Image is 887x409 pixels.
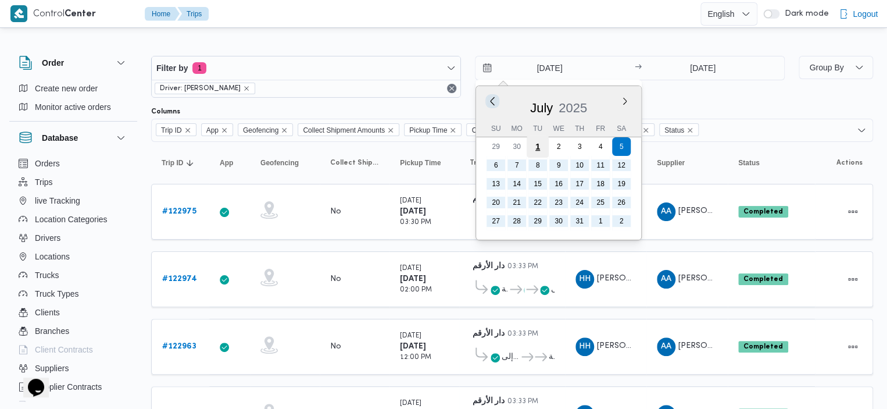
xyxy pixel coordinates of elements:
[857,126,866,135] button: Open list of options
[14,191,133,210] button: live Tracking
[243,85,250,92] button: remove selected entity
[678,207,886,215] span: [PERSON_NAME] [PERSON_NAME] ابو شششششششش
[591,156,610,175] div: day-11
[281,127,288,134] button: Remove Geofencing from selection in this group
[530,101,553,115] span: July
[35,268,59,282] span: Trucks
[549,175,568,193] div: day-16
[238,123,293,136] span: Geofencing
[487,175,505,193] div: day-13
[151,107,180,116] label: Columns
[260,158,299,168] span: Geofencing
[575,337,594,356] div: Hajr Hsham Khidhuir
[330,342,341,352] div: No
[35,361,69,375] span: Suppliers
[661,202,671,221] span: AA
[528,193,547,212] div: day-22
[507,156,526,175] div: day-7
[256,154,314,172] button: Geofencing
[35,231,60,245] span: Drivers
[400,287,432,293] small: 02:00 PM
[395,154,453,172] button: Pickup Time
[570,175,589,193] div: day-17
[664,124,684,137] span: Status
[549,193,568,212] div: day-23
[738,273,788,285] span: Completed
[14,266,133,284] button: Trucks
[507,331,538,337] small: 03:33 PM
[156,123,196,136] span: Trip ID
[12,362,49,397] iframe: chat widget
[445,81,459,95] button: Remove
[528,156,547,175] div: day-8
[612,120,631,137] div: Sa
[579,270,591,289] span: HH
[834,2,882,26] button: Logout
[14,247,133,266] button: Locations
[14,340,133,359] button: Client Contracts
[645,56,761,80] input: Press the down key to open a popover containing a calendar.
[502,283,508,297] span: عباسية
[221,127,228,134] button: Remove App from selection in this group
[507,193,526,212] div: day-21
[19,131,128,145] button: Database
[591,212,610,230] div: day-1
[330,158,379,168] span: Collect Shipment Amounts
[612,193,631,212] div: day-26
[743,208,783,215] b: Completed
[466,123,504,136] span: Client
[449,127,456,134] button: Remove Pickup Time from selection in this group
[558,100,588,116] div: Button. Open the year selector. 2025 is currently selected.
[35,305,60,319] span: Clients
[14,322,133,340] button: Branches
[14,229,133,247] button: Drivers
[330,207,341,217] div: No
[65,10,96,19] b: Center
[161,124,182,137] span: Trip ID
[597,275,663,282] span: [PERSON_NAME]
[400,158,441,168] span: Pickup Time
[738,206,788,218] span: Completed
[473,330,505,337] b: دار الأرقم
[612,212,631,230] div: day-2
[330,274,341,284] div: No
[570,193,589,212] div: day-24
[162,208,196,215] b: # 122975
[35,287,78,301] span: Truck Types
[400,343,426,350] b: [DATE]
[400,198,421,204] small: [DATE]
[10,5,27,22] img: X8yXhbKr1z7QwAAAABJRU5ErkJggg==
[243,124,278,137] span: Geofencing
[400,400,421,407] small: [DATE]
[160,83,241,94] span: Driver: [PERSON_NAME]
[162,205,196,219] a: #122975
[387,127,394,134] button: Remove Collect Shipment Amounts from selection in this group
[652,154,722,172] button: Supplier
[657,270,675,289] div: Abad Alsalam Muhammad Ahmad Ibarahaiam Abo Shshshshshshshsh
[35,194,80,208] span: live Tracking
[570,212,589,230] div: day-31
[400,208,426,215] b: [DATE]
[657,337,675,356] div: Abad Alsalam Muhammad Ahmad Ibarahaiam Abo Shshshshshshshsh
[487,137,505,156] div: day-29
[400,333,421,339] small: [DATE]
[597,342,663,350] span: [PERSON_NAME]
[659,123,699,136] span: Status
[853,7,878,21] span: Logout
[475,56,607,80] input: Press the down key to enter a popover containing a calendar. Press the escape key to close the po...
[162,343,196,350] b: # 122963
[35,324,69,338] span: Branches
[14,79,133,98] button: Create new order
[185,158,195,168] svg: Sorted in descending order
[575,270,594,289] div: Hajr Hsham Khidhuir
[487,193,505,212] div: day-20
[657,202,675,221] div: Abad Alsalam Muhammad Ahmad Ibarahaiam Abo Shshshshshshshsh
[507,212,526,230] div: day-28
[19,56,128,70] button: Order
[570,156,589,175] div: day-10
[843,202,862,221] button: Actions
[734,154,809,172] button: Status
[201,123,233,136] span: App
[42,56,64,70] h3: Order
[400,219,431,226] small: 03:30 PM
